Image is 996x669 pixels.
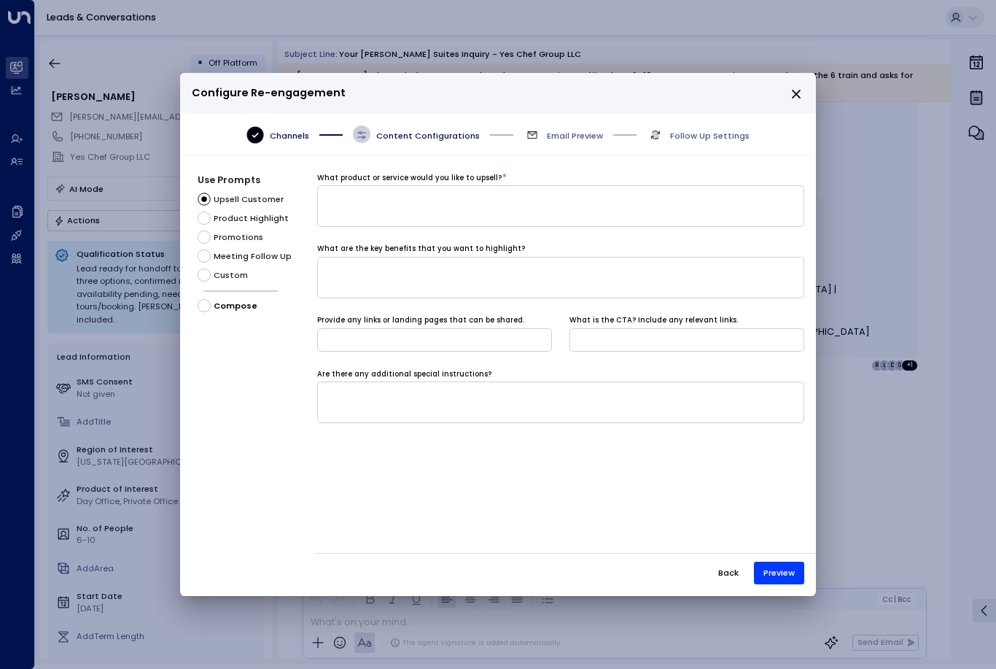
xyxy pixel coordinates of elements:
[214,212,289,225] span: Product Highlight
[708,562,749,584] button: Back
[317,369,491,379] label: Are there any additional special instructions?
[317,244,525,254] label: What are the key benefits that you want to highlight?
[569,315,738,325] label: What is the CTA? Include any relevant links.
[790,88,803,101] button: close
[317,173,502,183] label: What product or service would you like to upsell?
[317,315,524,325] label: Provide any links or landing pages that can be shared.
[270,130,309,142] span: Channels
[214,231,263,244] span: Promotions
[198,173,314,187] h4: Use Prompts
[214,300,257,312] span: Compose
[754,562,804,584] button: Preview
[214,250,292,263] span: Meeting Follow Up
[547,130,603,142] span: Email Preview
[192,85,346,101] span: Configure Re-engagement
[214,269,248,282] span: Custom
[670,130,750,142] span: Follow Up Settings
[214,193,284,206] span: Upsell Customer
[376,130,480,142] span: Content Configurations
